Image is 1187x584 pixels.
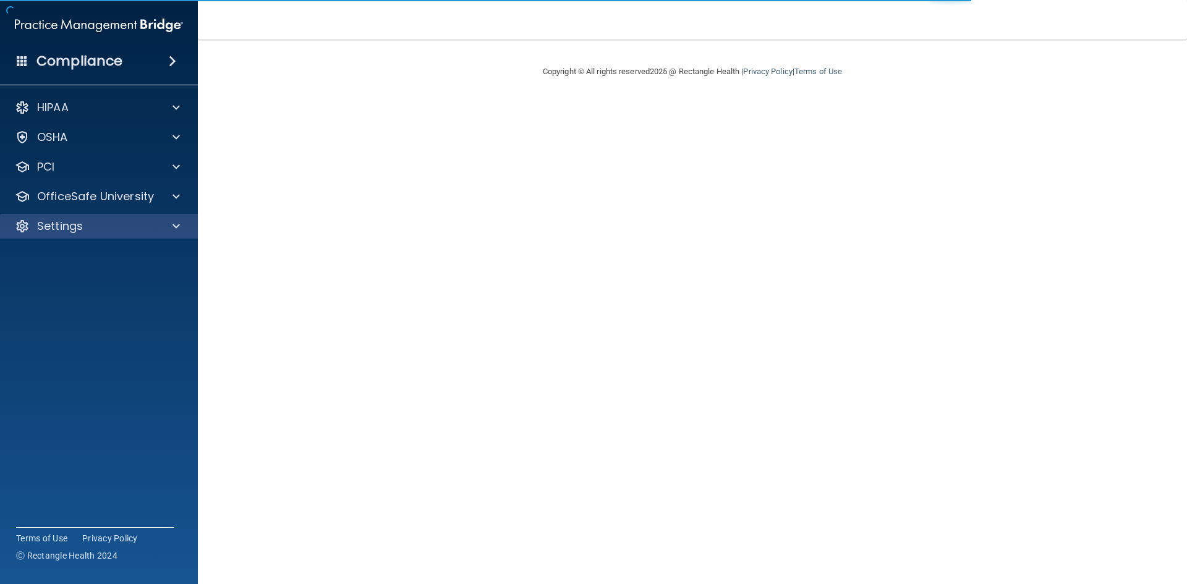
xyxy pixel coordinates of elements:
[37,130,68,145] p: OSHA
[15,219,180,234] a: Settings
[15,189,180,204] a: OfficeSafe University
[15,159,180,174] a: PCI
[37,100,69,115] p: HIPAA
[973,496,1172,546] iframe: Drift Widget Chat Controller
[37,219,83,234] p: Settings
[37,159,54,174] p: PCI
[16,549,117,562] span: Ⓒ Rectangle Health 2024
[82,532,138,544] a: Privacy Policy
[16,532,67,544] a: Terms of Use
[467,52,918,91] div: Copyright © All rights reserved 2025 @ Rectangle Health | |
[37,189,154,204] p: OfficeSafe University
[743,67,792,76] a: Privacy Policy
[15,130,180,145] a: OSHA
[794,67,842,76] a: Terms of Use
[15,13,183,38] img: PMB logo
[15,100,180,115] a: HIPAA
[36,53,122,70] h4: Compliance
